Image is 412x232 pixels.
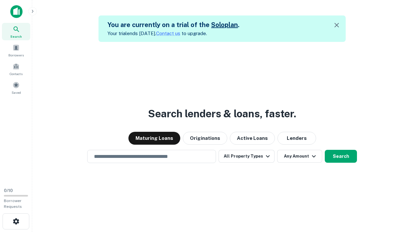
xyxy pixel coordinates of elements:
[2,79,30,96] a: Saved
[2,60,30,78] a: Contacts
[277,150,322,163] button: Any Amount
[148,106,296,121] h3: Search lenders & loans, faster.
[156,31,180,36] a: Contact us
[219,150,275,163] button: All Property Types
[2,42,30,59] a: Borrowers
[277,132,316,145] button: Lenders
[8,53,24,58] span: Borrowers
[325,150,357,163] button: Search
[10,71,23,76] span: Contacts
[10,34,22,39] span: Search
[4,198,22,209] span: Borrower Requests
[2,23,30,40] a: Search
[380,180,412,211] iframe: Chat Widget
[10,5,23,18] img: capitalize-icon.png
[108,30,239,37] p: Your trial ends [DATE]. to upgrade.
[211,21,238,29] a: Soloplan
[183,132,227,145] button: Originations
[230,132,275,145] button: Active Loans
[4,188,13,193] span: 0 / 10
[128,132,180,145] button: Maturing Loans
[108,20,239,30] h5: You are currently on a trial of the .
[12,90,21,95] span: Saved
